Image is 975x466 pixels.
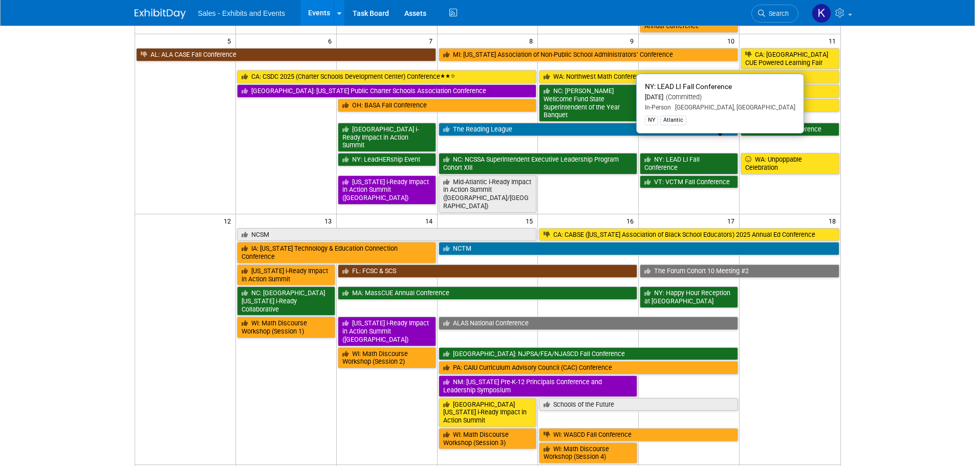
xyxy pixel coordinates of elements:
[338,286,638,300] a: MA: MassCUE Annual Conference
[198,9,285,17] span: Sales - Exhibits and Events
[539,70,839,83] a: WA: Northwest Math Conference
[439,48,739,61] a: MI: [US_STATE] Association of Non-Public School Administrators’ Conference
[645,93,795,102] div: [DATE]
[741,153,839,174] a: WA: Unpoppable Celebration
[428,34,437,47] span: 7
[439,175,537,213] a: Mid-Atlantic i-Ready Impact in Action Summit ([GEOGRAPHIC_DATA]/[GEOGRAPHIC_DATA])
[338,317,436,346] a: [US_STATE] i-Ready Impact in Action Summit ([GEOGRAPHIC_DATA])
[828,34,840,47] span: 11
[237,228,537,241] a: NCSM
[645,104,671,111] span: In-Person
[439,153,638,174] a: NC: NCSSA Superintendent Executive Leadership Program Cohort XIII
[323,214,336,227] span: 13
[338,153,436,166] a: NY: LeadHERship Event
[726,34,739,47] span: 10
[640,264,839,278] a: The Forum Cohort 10 Meeting #2
[439,317,739,330] a: ALAS National Conference
[237,264,335,285] a: [US_STATE] i-Ready Impact in Action Summit
[812,4,831,23] img: Kara Haven
[539,428,738,441] a: WI: WASCD Fall Conference
[539,228,839,241] a: CA: CABSE ([US_STATE] Association of Black School Educators) 2025 Annual Ed Conference
[439,375,638,396] a: NM: [US_STATE] Pre-K-12 Principals Conference and Leadership Symposium
[671,104,795,111] span: [GEOGRAPHIC_DATA], [GEOGRAPHIC_DATA]
[640,286,738,307] a: NY: Happy Hour Reception at [GEOGRAPHIC_DATA]
[726,214,739,227] span: 17
[439,347,739,361] a: [GEOGRAPHIC_DATA]: NJPSA/FEA/NJASCD Fall Conference
[640,175,738,189] a: VT: VCTM Fall Conference
[751,5,798,23] a: Search
[424,214,437,227] span: 14
[338,123,436,152] a: [GEOGRAPHIC_DATA] i-Ready Impact in Action Summit
[338,264,638,278] a: FL: FCSC & SCS
[645,82,732,91] span: NY: LEAD LI Fall Conference
[539,84,637,122] a: NC: [PERSON_NAME] Wellcome Fund State Superintendent of the Year Banquet
[645,116,658,125] div: NY
[539,442,637,463] a: WI: Math Discourse Workshop (Session 4)
[439,398,537,427] a: [GEOGRAPHIC_DATA][US_STATE] i-Ready Impact in Action Summit
[136,48,436,61] a: AL: ALA CASE Fall Conference
[223,214,235,227] span: 12
[528,34,537,47] span: 8
[439,123,739,136] a: The Reading League
[237,317,335,338] a: WI: Math Discourse Workshop (Session 1)
[237,70,537,83] a: CA: CSDC 2025 (Charter Schools Development Center) Conference
[338,175,436,205] a: [US_STATE] i-Ready Impact in Action Summit ([GEOGRAPHIC_DATA])
[226,34,235,47] span: 5
[439,361,739,374] a: PA: CAIU Curriculum Advisory Council (CAC) Conference
[338,99,537,112] a: OH: BASA Fall Conference
[625,214,638,227] span: 16
[237,286,335,316] a: NC: [GEOGRAPHIC_DATA][US_STATE] i-Ready Collaborative
[629,34,638,47] span: 9
[327,34,336,47] span: 6
[765,10,789,17] span: Search
[663,93,702,101] span: (Committed)
[439,428,537,449] a: WI: Math Discourse Workshop (Session 3)
[828,214,840,227] span: 18
[135,9,186,19] img: ExhibitDay
[660,116,686,125] div: Atlantic
[439,242,839,255] a: NCTM
[237,84,537,98] a: [GEOGRAPHIC_DATA]: [US_STATE] Public Charter Schools Association Conference
[338,347,436,368] a: WI: Math Discourse Workshop (Session 2)
[741,48,839,69] a: CA: [GEOGRAPHIC_DATA] CUE Powered Learning Fair
[525,214,537,227] span: 15
[640,153,738,174] a: NY: LEAD LI Fall Conference
[237,242,436,263] a: IA: [US_STATE] Technology & Education Connection Conference
[539,398,738,411] a: Schools of the Future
